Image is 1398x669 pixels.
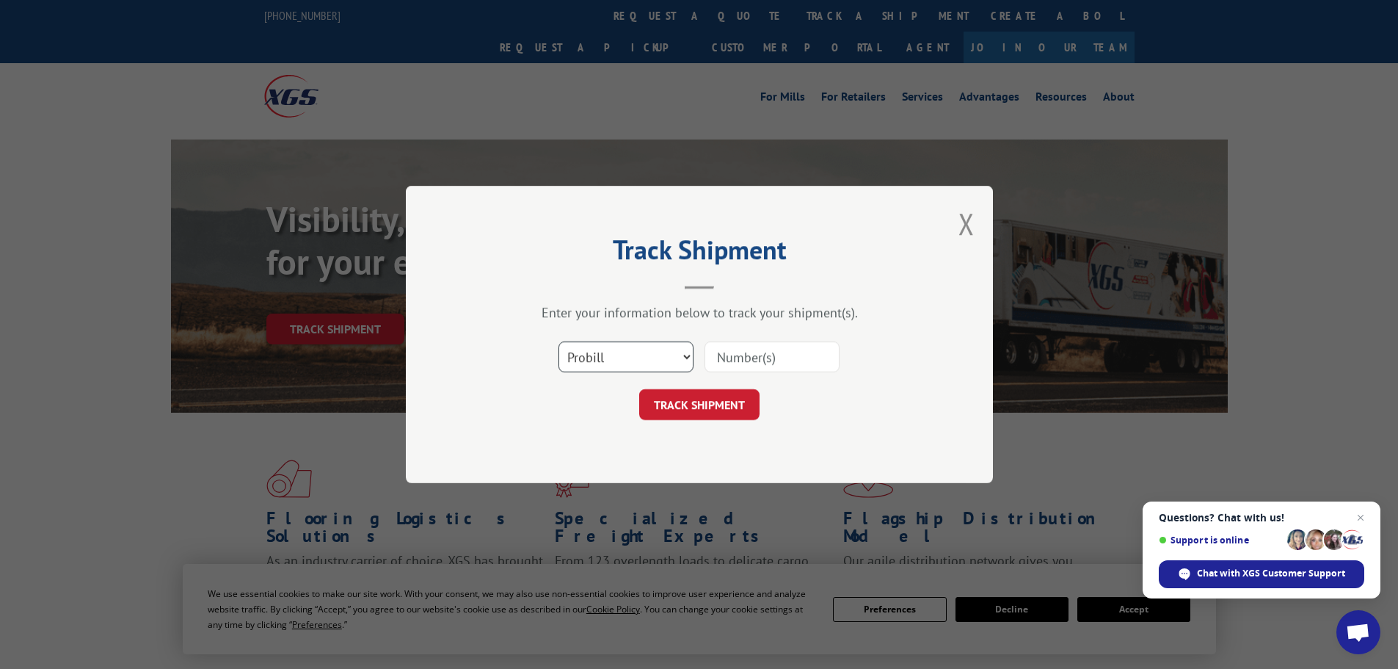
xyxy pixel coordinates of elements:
[479,304,920,321] div: Enter your information below to track your shipment(s).
[1352,509,1369,527] span: Close chat
[639,389,760,420] button: TRACK SHIPMENT
[1159,535,1282,546] span: Support is online
[958,204,975,243] button: Close modal
[1159,512,1364,524] span: Questions? Chat with us!
[1159,560,1364,588] div: Chat with XGS Customer Support
[1197,567,1345,580] span: Chat with XGS Customer Support
[705,341,840,372] input: Number(s)
[1336,610,1380,654] div: Open chat
[479,239,920,267] h2: Track Shipment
